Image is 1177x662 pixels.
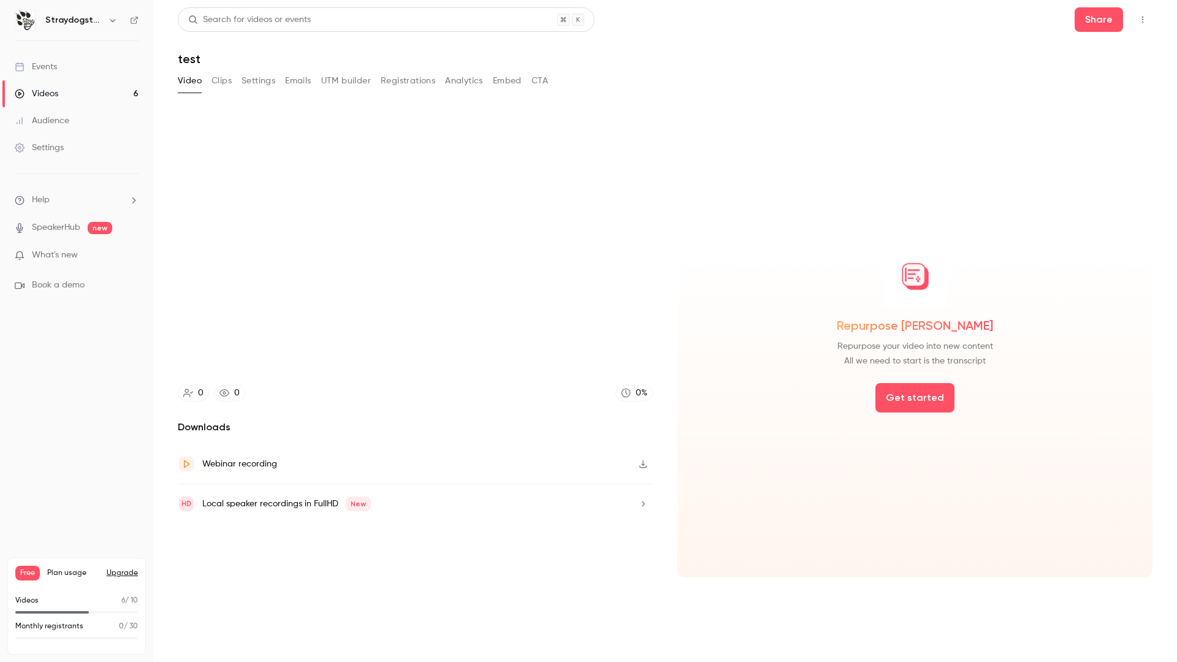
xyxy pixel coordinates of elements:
[119,621,138,632] p: / 30
[285,71,311,91] button: Emails
[47,568,99,578] span: Plan usage
[178,420,653,435] h2: Downloads
[32,194,50,207] span: Help
[107,568,138,578] button: Upgrade
[32,221,80,234] a: SpeakerHub
[211,71,232,91] button: Clips
[15,194,139,207] li: help-dropdown-opener
[121,597,125,604] span: 6
[15,61,57,73] div: Events
[15,88,58,100] div: Videos
[32,249,78,262] span: What's new
[531,71,548,91] button: CTA
[15,595,39,606] p: Videos
[121,595,138,606] p: / 10
[124,250,139,261] iframe: Noticeable Trigger
[837,339,993,368] span: Repurpose your video into new content All we need to start is the transcript
[321,71,371,91] button: UTM builder
[346,496,371,511] span: New
[188,13,311,26] div: Search for videos or events
[178,51,1152,66] h1: test
[445,71,483,91] button: Analytics
[178,385,209,401] a: 0
[15,10,35,30] img: Straydogstudios
[875,383,954,413] button: Get started
[381,71,435,91] button: Registrations
[242,71,275,91] button: Settings
[615,385,653,401] a: 0%
[178,71,202,91] button: Video
[15,621,83,632] p: Monthly registrants
[234,387,240,400] div: 0
[202,457,277,471] div: Webinar recording
[1075,7,1123,32] button: Share
[202,496,371,511] div: Local speaker recordings in FullHD
[1133,10,1152,29] button: Top Bar Actions
[15,142,64,154] div: Settings
[32,279,85,292] span: Book a demo
[119,623,124,630] span: 0
[15,115,69,127] div: Audience
[88,222,112,234] span: new
[636,387,647,400] div: 0 %
[837,317,993,334] span: Repurpose [PERSON_NAME]
[493,71,522,91] button: Embed
[198,387,204,400] div: 0
[214,385,245,401] a: 0
[15,566,40,580] span: Free
[45,14,103,26] h6: Straydogstudios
